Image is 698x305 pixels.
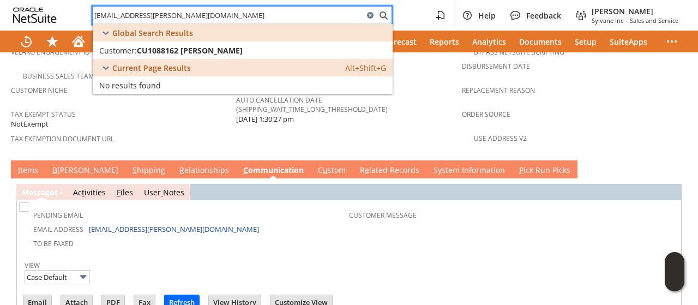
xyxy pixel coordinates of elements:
span: Global Search Results [112,28,193,38]
svg: logo [13,8,57,23]
a: Shipping [130,165,168,177]
span: Forecast [385,37,417,47]
span: Reports [430,37,459,47]
span: Current Page Results [112,63,191,73]
a: Relationships [177,165,232,177]
a: Customer Niche [11,86,68,95]
input: Search [93,9,364,22]
a: Replacement reason [462,86,535,95]
a: Forecast [378,31,423,52]
span: I [18,165,20,175]
a: Analytics [466,31,513,52]
a: Customer Message [349,211,417,220]
a: Files [117,187,133,198]
svg: Home [72,35,85,48]
span: CU1088162 [PERSON_NAME] [137,45,243,56]
span: Setup [575,37,597,47]
a: Unrolled view on [667,163,681,176]
span: P [519,165,523,175]
a: Business Sales Team [23,71,94,81]
a: System Information [431,165,508,177]
span: [DATE] 1:30:27 pm [236,114,294,124]
img: Unchecked [19,202,28,212]
span: Sylvane Inc [592,16,623,25]
span: - [625,16,628,25]
a: Custom [315,165,348,177]
span: R [179,165,184,175]
a: Velaro Engagement ID [11,47,90,57]
a: Customer:CU1088162 [PERSON_NAME]Edit: Dash: [93,41,393,59]
a: Order Source [462,110,510,119]
span: SuiteApps [610,37,647,47]
a: Setup [568,31,603,52]
a: View [25,261,40,270]
a: Pending Email [33,211,83,220]
a: Use Address V2 [474,134,527,143]
a: Tax Exemption Document URL [11,134,114,143]
svg: Shortcuts [46,35,59,48]
a: Messages [22,187,58,198]
span: Sales and Service [630,16,678,25]
span: Documents [519,37,562,47]
span: B [52,165,57,175]
span: NotExempt [11,119,49,129]
a: Disbursement Date [462,62,530,71]
svg: Recent Records [20,35,33,48]
a: Home [65,31,92,52]
span: t [82,187,85,198]
a: Tax Exempt Status [11,110,76,119]
div: Shortcuts [39,31,65,52]
a: Auto Cancellation Date (shipping_wait_time_long_threshold_date) [236,95,388,114]
span: u [323,165,328,175]
iframe: Click here to launch Oracle Guided Learning Help Panel [665,252,684,291]
span: Oracle Guided Learning Widget. To move around, please hold and drag [665,272,684,292]
span: Alt+Shift+G [345,63,386,73]
span: [PERSON_NAME] [592,6,678,16]
span: g [45,187,50,198]
a: B[PERSON_NAME] [50,165,121,177]
a: Related Records [357,165,422,177]
a: No results found [93,76,393,94]
a: Documents [513,31,568,52]
a: Reports [423,31,466,52]
span: Customer: [99,45,137,56]
span: Feedback [526,10,561,21]
span: C [243,165,248,175]
div: More menus [659,31,685,52]
a: Email Address [33,225,83,234]
img: More Options [77,271,89,283]
span: S [133,165,137,175]
a: Activities [92,31,139,52]
a: Communication [240,165,306,177]
input: Case Default [25,270,90,284]
a: Bypass NetSuite Scripting [474,47,564,57]
a: To Be Faxed [33,239,74,248]
span: Help [478,10,496,21]
a: Pick Run Picks [516,165,573,177]
span: F [117,187,121,198]
a: SuiteApps [603,31,654,52]
span: No results found [99,80,161,91]
svg: Search [377,9,390,22]
a: Activities [73,187,106,198]
a: [EMAIL_ADDRESS][PERSON_NAME][DOMAIN_NAME] [89,224,259,234]
a: Items [15,165,41,177]
span: Analytics [472,37,506,47]
a: UserNotes [144,187,184,198]
span: e [365,165,369,175]
a: Recent Records [13,31,39,52]
span: y [438,165,442,175]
